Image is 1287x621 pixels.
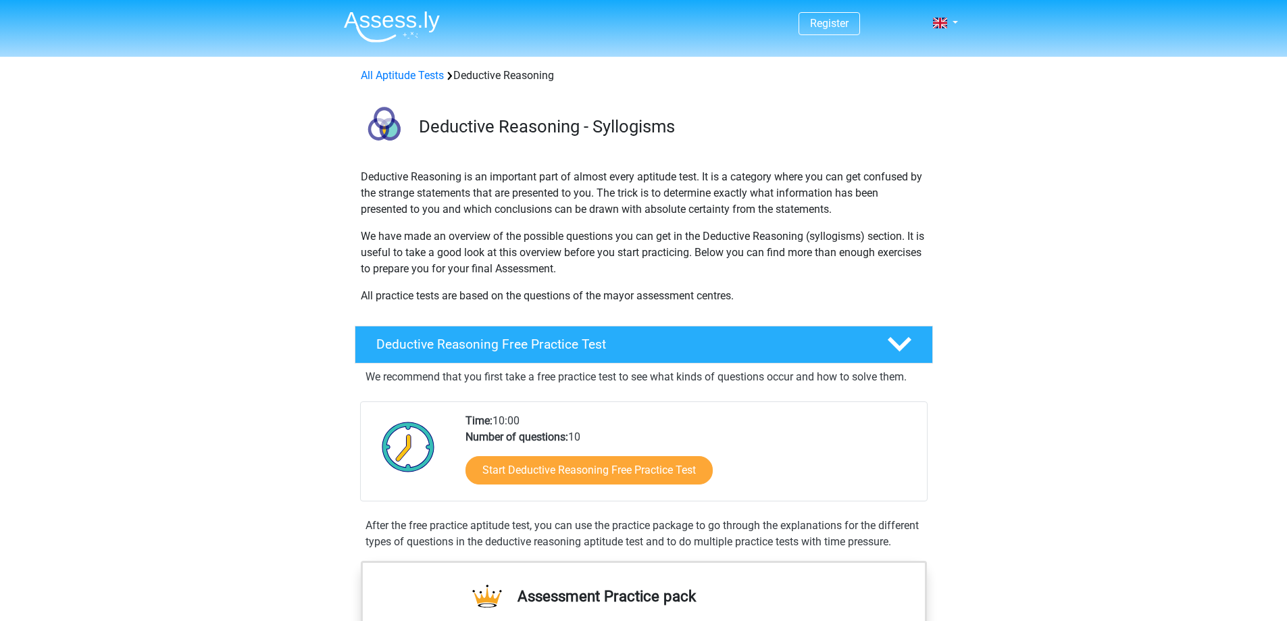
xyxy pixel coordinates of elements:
p: All practice tests are based on the questions of the mayor assessment centres. [361,288,927,304]
img: deductive reasoning [355,100,413,157]
a: Register [810,17,849,30]
a: Deductive Reasoning Free Practice Test [349,326,938,364]
b: Number of questions: [465,430,568,443]
img: Clock [374,413,443,480]
a: All Aptitude Tests [361,69,444,82]
p: Deductive Reasoning is an important part of almost every aptitude test. It is a category where yo... [361,169,927,218]
h3: Deductive Reasoning - Syllogisms [419,116,922,137]
b: Time: [465,414,493,427]
p: We have made an overview of the possible questions you can get in the Deductive Reasoning (syllog... [361,228,927,277]
h4: Deductive Reasoning Free Practice Test [376,337,865,352]
div: 10:00 10 [455,413,926,501]
img: Assessly [344,11,440,43]
div: Deductive Reasoning [355,68,932,84]
p: We recommend that you first take a free practice test to see what kinds of questions occur and ho... [365,369,922,385]
div: After the free practice aptitude test, you can use the practice package to go through the explana... [360,518,928,550]
a: Start Deductive Reasoning Free Practice Test [465,456,713,485]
